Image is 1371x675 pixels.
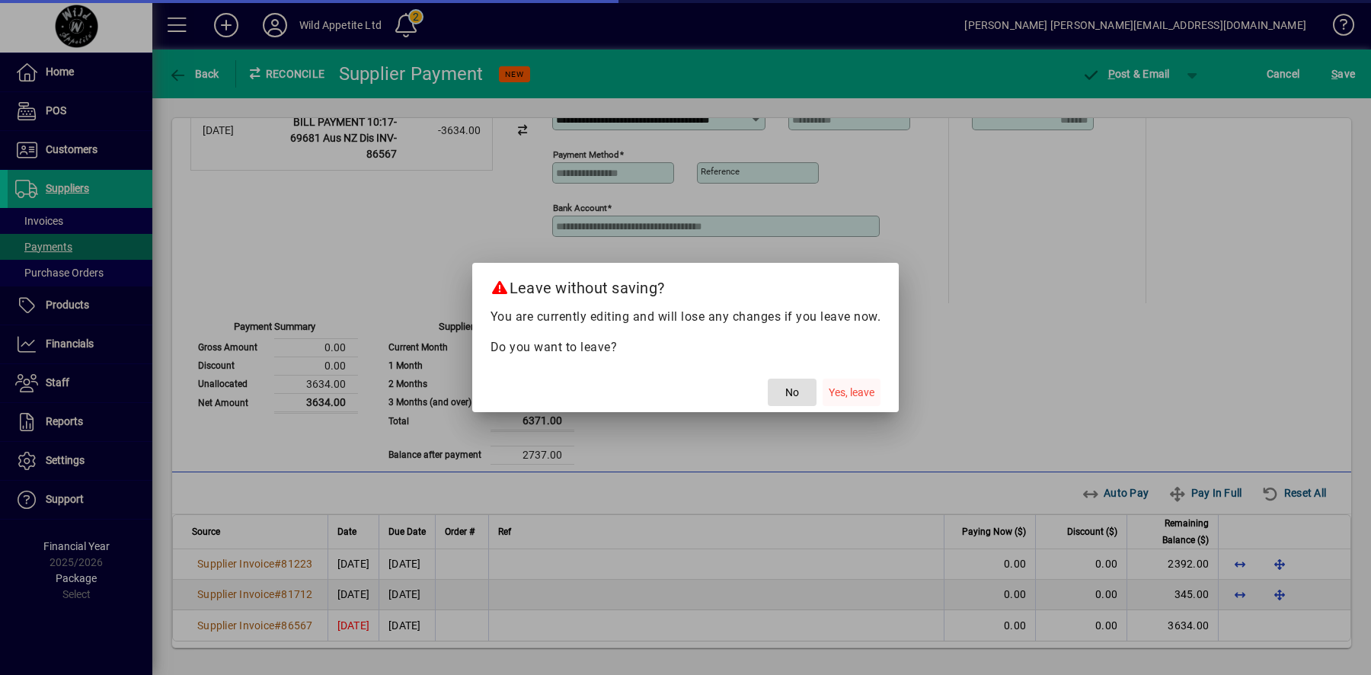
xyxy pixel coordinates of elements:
[829,385,874,401] span: Yes, leave
[472,263,900,307] h2: Leave without saving?
[768,379,817,406] button: No
[823,379,880,406] button: Yes, leave
[491,308,881,326] p: You are currently editing and will lose any changes if you leave now.
[785,385,799,401] span: No
[491,338,881,357] p: Do you want to leave?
